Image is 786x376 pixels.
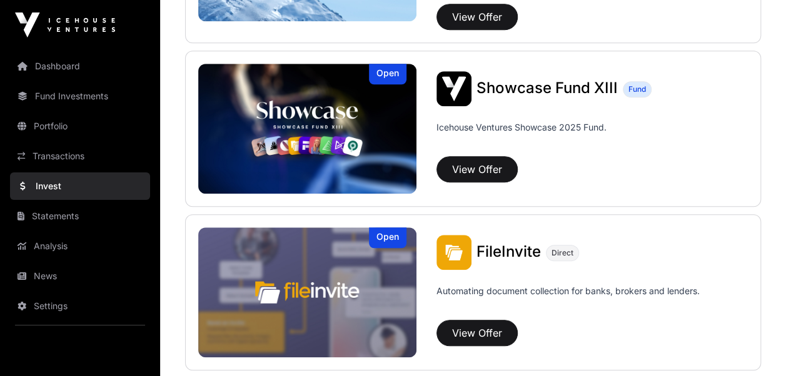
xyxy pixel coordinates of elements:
[436,71,471,106] img: Showcase Fund XIII
[476,81,618,97] a: Showcase Fund XIII
[476,242,541,260] span: FileInvite
[10,142,150,170] a: Transactions
[198,64,416,194] a: Showcase Fund XIIIOpen
[476,244,541,260] a: FileInvite
[10,52,150,80] a: Dashboard
[10,112,150,140] a: Portfolio
[198,227,416,357] img: FileInvite
[15,12,115,37] img: Icehouse Ventures Logo
[10,262,150,290] a: News
[552,248,573,258] span: Direct
[436,156,518,182] button: View Offer
[10,172,150,200] a: Invest
[10,292,150,320] a: Settings
[436,4,518,30] button: View Offer
[10,202,150,230] a: Statements
[198,227,416,357] a: FileInviteOpen
[628,84,646,94] span: Fund
[476,79,618,97] span: Showcase Fund XIII
[369,64,406,84] div: Open
[436,320,518,346] button: View Offer
[723,316,786,376] iframe: Chat Widget
[198,64,416,194] img: Showcase Fund XIII
[10,82,150,110] a: Fund Investments
[369,227,406,248] div: Open
[10,232,150,260] a: Analysis
[436,285,700,315] p: Automating document collection for banks, brokers and lenders.
[436,121,607,134] p: Icehouse Ventures Showcase 2025 Fund.
[436,235,471,270] img: FileInvite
